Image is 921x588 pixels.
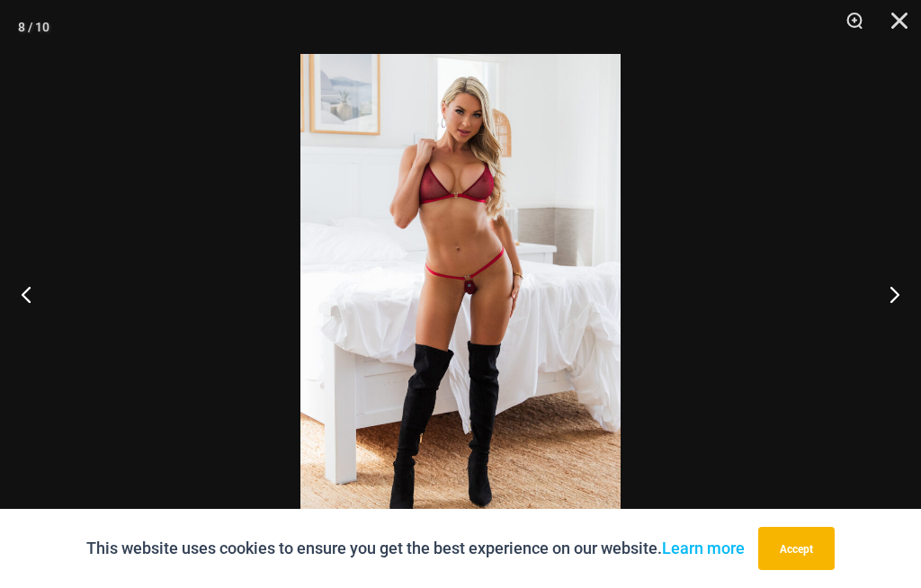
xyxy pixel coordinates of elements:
[758,527,835,570] button: Accept
[854,249,921,339] button: Next
[86,535,745,562] p: This website uses cookies to ensure you get the best experience on our website.
[662,539,745,557] a: Learn more
[300,54,621,534] img: Guilty Pleasures Red 1045 Bra 689 Micro 01
[18,13,49,40] div: 8 / 10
